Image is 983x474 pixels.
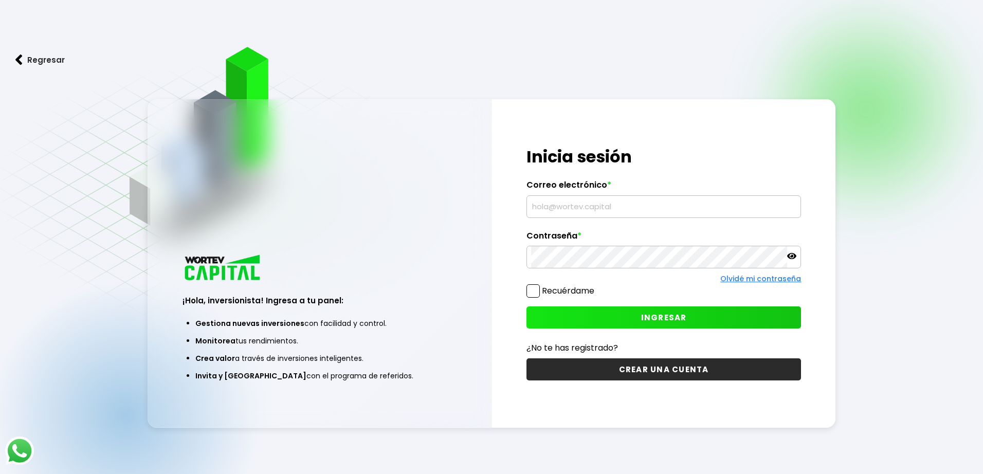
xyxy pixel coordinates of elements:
span: Crea valor [195,353,235,363]
li: con el programa de referidos. [195,367,445,385]
a: ¿No te has registrado?CREAR UNA CUENTA [526,341,802,380]
a: Olvidé mi contraseña [720,274,801,284]
label: Correo electrónico [526,180,802,195]
label: Contraseña [526,231,802,246]
li: con facilidad y control. [195,315,445,332]
span: Monitorea [195,336,235,346]
button: INGRESAR [526,306,802,329]
input: hola@wortev.capital [531,196,797,217]
img: flecha izquierda [15,54,23,65]
p: ¿No te has registrado? [526,341,802,354]
h3: ¡Hola, inversionista! Ingresa a tu panel: [183,295,458,306]
label: Recuérdame [542,285,594,297]
span: Gestiona nuevas inversiones [195,318,304,329]
li: a través de inversiones inteligentes. [195,350,445,367]
img: logos_whatsapp-icon.242b2217.svg [5,436,34,465]
li: tus rendimientos. [195,332,445,350]
img: logo_wortev_capital [183,253,264,284]
span: INGRESAR [641,312,687,323]
span: Invita y [GEOGRAPHIC_DATA] [195,371,306,381]
h1: Inicia sesión [526,144,802,169]
button: CREAR UNA CUENTA [526,358,802,380]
